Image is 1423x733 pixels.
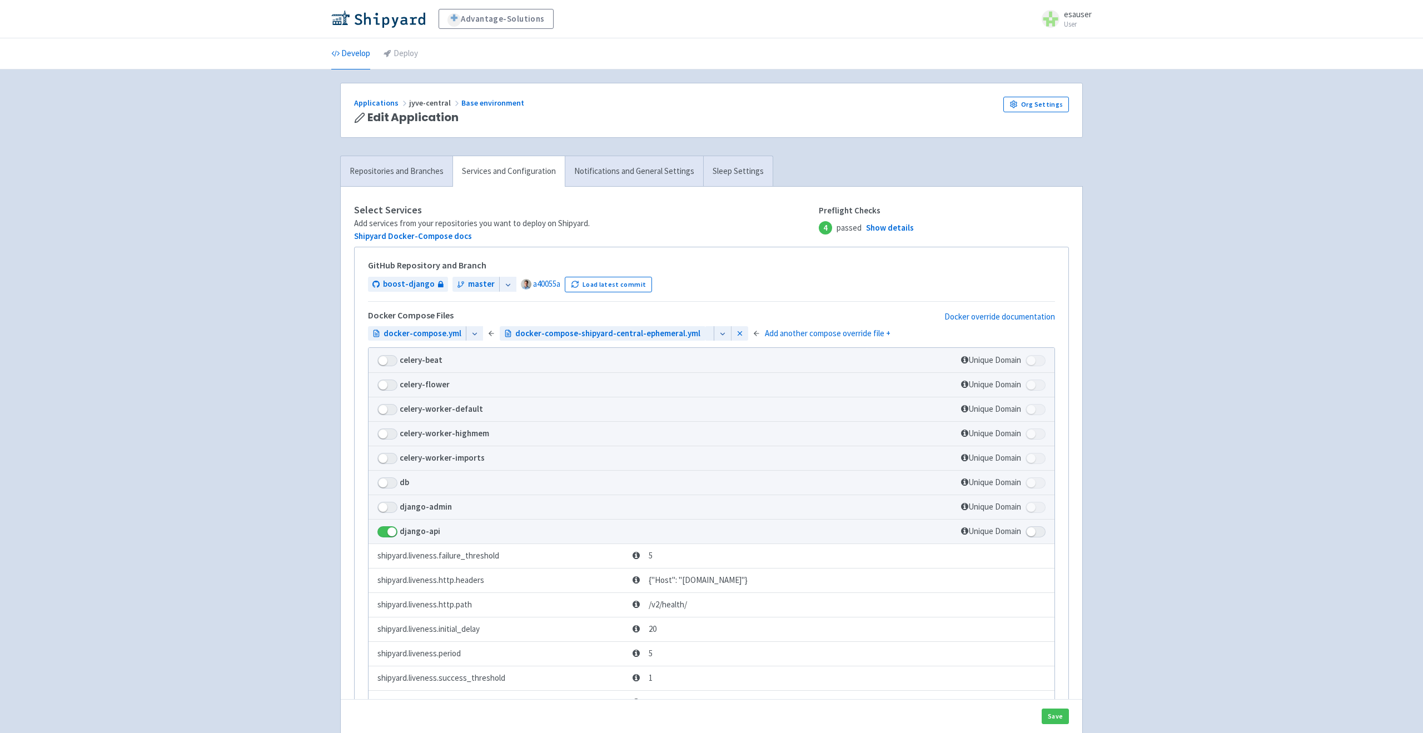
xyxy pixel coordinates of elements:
[565,277,652,292] button: Load latest commit
[1064,21,1092,28] small: User
[400,355,442,365] strong: celery-beat
[819,205,914,217] span: Preflight Checks
[384,38,418,69] a: Deploy
[765,327,890,340] a: Add another compose override file +
[961,355,1021,365] span: Unique Domain
[400,403,483,414] strong: celery-worker-default
[500,326,705,341] a: docker-compose-shipyard-central-ephemeral.yml
[409,98,461,108] span: jyve-central
[961,526,1021,536] span: Unique Domain
[369,592,629,617] td: shipyard.liveness.http.path
[461,98,526,108] a: Base environment
[368,326,466,341] a: docker-compose.yml
[961,477,1021,487] span: Unique Domain
[384,327,461,340] span: docker-compose.yml
[400,428,489,438] strong: celery-worker-highmem
[1003,97,1069,112] a: Org Settings
[1042,709,1069,724] button: Save
[400,477,409,487] strong: db
[944,311,1055,326] a: Docker override documentation
[331,38,370,69] a: Develop
[383,278,435,291] span: boost-django
[331,10,425,28] img: Shipyard logo
[961,403,1021,414] span: Unique Domain
[533,278,560,289] a: a40055a
[368,261,1055,271] h5: GitHub Repository and Branch
[400,379,450,390] strong: celery-flower
[515,327,700,340] span: docker-compose-shipyard-central-ephemeral.yml
[633,574,748,587] span: {"Host": "[DOMAIN_NAME]"}
[452,156,565,187] a: Services and Configuration
[633,696,653,709] span: 3
[633,623,656,636] span: 20
[369,543,629,568] td: shipyard.liveness.failure_threshold
[452,277,499,292] a: master
[961,452,1021,463] span: Unique Domain
[369,617,629,641] td: shipyard.liveness.initial_delay
[354,98,409,108] a: Applications
[368,277,448,292] a: boost-django
[819,221,832,235] span: 4
[369,568,629,592] td: shipyard.liveness.http.headers
[961,501,1021,512] span: Unique Domain
[368,311,454,321] h5: Docker Compose File s
[1035,10,1092,28] a: esauser User
[400,501,452,512] strong: django-admin
[565,156,703,187] a: Notifications and General Settings
[369,690,629,715] td: shipyard.liveness.timeout_seconds
[367,111,459,124] span: Edit Application
[439,9,554,29] a: Advantage-Solutions
[468,278,495,291] span: master
[354,231,472,241] a: Shipyard Docker-Compose docs
[819,221,914,235] span: passed
[1064,9,1092,19] span: esauser
[633,647,653,660] span: 5
[341,156,452,187] a: Repositories and Branches
[866,222,914,235] a: Show details
[703,156,773,187] a: Sleep Settings
[369,666,629,690] td: shipyard.liveness.success_threshold
[354,217,819,230] div: Add services from your repositories you want to deploy on Shipyard.
[354,205,819,216] h4: Select Services
[961,379,1021,390] span: Unique Domain
[400,452,485,463] strong: celery-worker-imports
[369,641,629,666] td: shipyard.liveness.period
[961,428,1021,438] span: Unique Domain
[633,550,653,562] span: 5
[633,599,687,611] span: /v2/health/
[400,526,440,536] strong: django-api
[633,672,653,685] span: 1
